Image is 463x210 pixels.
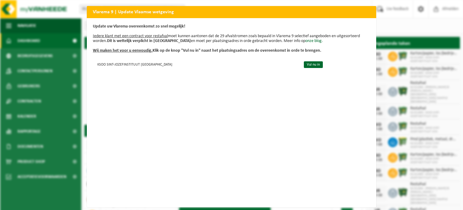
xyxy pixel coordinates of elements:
h2: Vlarema 9 | Update Vlaamse wetgeving [87,6,376,18]
b: Klik op de knop "Vul nu in" naast het plaatsingsadres om de overeenkomst in orde te brengen. [93,48,321,53]
u: Wij maken het voor u eenvoudig. [93,48,153,53]
b: Dit is wettelijk verplicht in [GEOGRAPHIC_DATA] [107,39,191,43]
a: Vul nu in [304,61,323,68]
td: KSOO SINT-JOZEFINSTITUUT [GEOGRAPHIC_DATA] [93,59,299,69]
u: Iedere klant met een contract voor restafval [93,34,168,38]
p: moet kunnen aantonen dat de 29 afvalstromen zoals bepaald in Vlarema 9 selectief aangeboden en ui... [93,24,370,53]
a: onze blog. [305,39,323,43]
b: Update uw Vlarema overeenkomst zo snel mogelijk! [93,24,185,29]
